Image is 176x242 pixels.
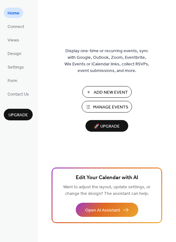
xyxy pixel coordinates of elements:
[4,35,23,45] a: Views
[8,10,19,17] span: Home
[8,91,29,98] span: Contact Us
[82,101,132,113] button: Manage Events
[4,8,23,18] a: Home
[8,37,19,44] span: Views
[4,75,21,85] a: Form
[4,21,28,31] a: Connect
[85,207,120,214] span: Open AI Assistant
[4,89,33,99] a: Contact Us
[76,173,138,182] span: Edit Your Calendar with AI
[82,86,132,98] button: Add New Event
[8,24,24,30] span: Connect
[4,62,28,72] a: Settings
[76,203,138,217] button: Open AI Assistant
[8,112,28,118] span: Upgrade
[8,78,17,84] span: Form
[64,48,149,74] span: Display one-time or recurring events, sync with Google, Outlook, Zoom, Eventbrite, Wix Events or ...
[8,51,21,57] span: Design
[93,104,128,111] span: Manage Events
[4,109,33,120] button: Upgrade
[85,120,128,132] button: 🚀 Upgrade
[89,122,124,131] span: 🚀 Upgrade
[8,64,24,71] span: Settings
[63,183,151,198] span: Want to adjust the layout, update settings, or change the design? The assistant can help.
[94,89,128,96] span: Add New Event
[4,48,25,58] a: Design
